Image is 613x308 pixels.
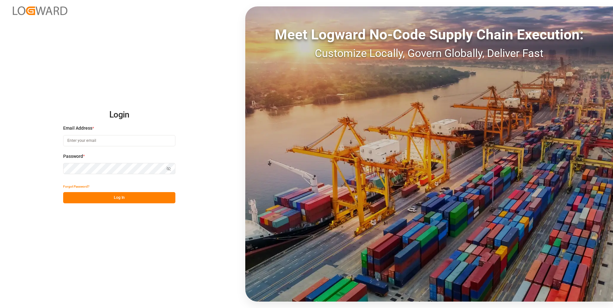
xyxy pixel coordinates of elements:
[245,45,613,61] div: Customize Locally, Govern Globally, Deliver Fast
[245,24,613,45] div: Meet Logward No-Code Supply Chain Execution:
[13,6,67,15] img: Logward_new_orange.png
[63,135,175,146] input: Enter your email
[63,192,175,203] button: Log In
[63,105,175,125] h2: Login
[63,153,83,160] span: Password
[63,181,89,192] button: Forgot Password?
[63,125,92,132] span: Email Address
